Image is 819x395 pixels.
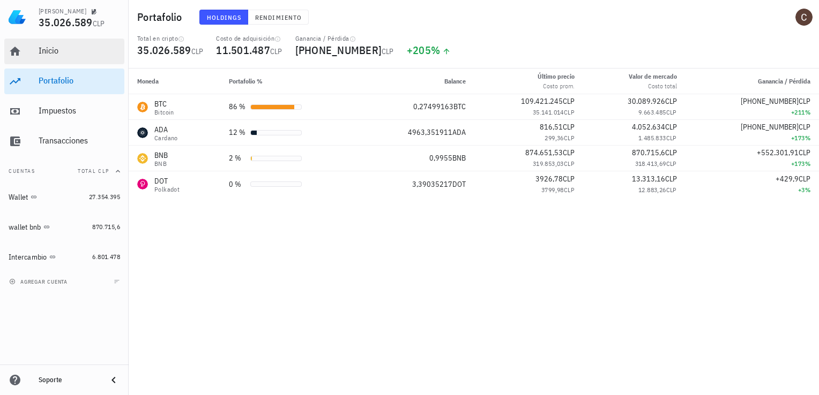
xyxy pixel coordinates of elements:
[9,193,28,202] div: Wallet
[154,124,178,135] div: ADA
[154,186,180,193] div: Polkadot
[635,159,666,168] span: 318.413,69
[799,148,810,157] span: CLP
[11,278,68,285] span: agregar cuenta
[525,148,563,157] span: 874.651,53
[229,77,263,85] span: Portafolio %
[799,174,810,184] span: CLP
[805,159,810,168] span: %
[154,150,168,161] div: BNB
[4,98,124,124] a: Impuestos
[564,134,575,142] span: CLP
[453,102,466,111] span: BTC
[758,77,810,85] span: Ganancia / Pérdida
[686,69,819,94] th: Ganancia / Pérdida: Sin ordenar. Pulse para ordenar de forma ascendente.
[359,69,474,94] th: Balance: Sin ordenar. Pulse para ordenar de forma ascendente.
[452,153,466,163] span: BNB
[564,159,575,168] span: CLP
[137,153,148,164] div: BNB-icon
[665,174,677,184] span: CLP
[805,108,810,116] span: %
[39,45,120,56] div: Inicio
[154,135,178,141] div: Cardano
[92,223,120,231] span: 870.715,6
[632,148,665,157] span: 870.715,6
[545,134,563,142] span: 299,36
[229,101,246,112] div: 86 %
[4,244,124,270] a: Intercambio 6.801.478
[154,161,168,167] div: BNB
[741,122,799,132] span: [PHONE_NUMBER]
[4,128,124,154] a: Transacciones
[799,96,810,106] span: CLP
[799,122,810,132] span: CLP
[154,176,180,186] div: DOT
[255,13,302,21] span: Rendimiento
[92,253,120,261] span: 6.801.478
[137,9,187,26] h1: Portafolio
[4,39,124,64] a: Inicio
[39,376,99,384] div: Soporte
[632,122,665,132] span: 4.052.634
[638,134,666,142] span: 1.485.833
[638,186,666,194] span: 12.883,26
[39,15,93,29] span: 35.026.589
[805,134,810,142] span: %
[665,96,677,106] span: CLP
[4,214,124,240] a: wallet bnb 870.715,6
[270,47,282,56] span: CLP
[154,98,174,109] div: BTC
[413,102,453,111] span: 0,27499163
[137,34,203,43] div: Total en cripto
[39,7,86,16] div: [PERSON_NAME]
[248,10,309,25] button: Rendimiento
[229,179,246,190] div: 0 %
[39,105,120,116] div: Impuestos
[295,43,382,57] span: [PHONE_NUMBER]
[538,81,575,91] div: Costo prom.
[220,69,359,94] th: Portafolio %: Sin ordenar. Pulse para ordenar de forma ascendente.
[129,69,220,94] th: Moneda
[666,186,677,194] span: CLP
[9,253,47,262] div: Intercambio
[629,72,677,81] div: Valor de mercado
[444,77,466,85] span: Balance
[137,43,191,57] span: 35.026.589
[665,122,677,132] span: CLP
[137,77,159,85] span: Moneda
[452,127,466,137] span: ADA
[191,47,204,56] span: CLP
[694,158,810,169] div: +173
[39,135,120,146] div: Transacciones
[665,148,677,157] span: CLP
[563,96,575,106] span: CLP
[4,158,124,184] button: CuentasTotal CLP
[407,45,451,56] div: +205
[629,81,677,91] div: Costo total
[533,159,564,168] span: 319.853,03
[199,10,249,25] button: Holdings
[154,109,174,116] div: Bitcoin
[93,19,105,28] span: CLP
[408,127,452,137] span: 4963,351911
[452,179,466,189] span: DOT
[563,148,575,157] span: CLP
[538,72,575,81] div: Último precio
[431,43,440,57] span: %
[137,179,148,189] div: DOT-icon
[563,174,575,184] span: CLP
[4,184,124,210] a: Wallet 27.354.395
[412,179,452,189] span: 3,39035217
[564,186,575,194] span: CLP
[295,34,394,43] div: Ganancia / Pérdida
[89,193,120,201] span: 27.354.395
[694,185,810,195] div: +3
[216,34,282,43] div: Costo de adquisición
[757,148,799,157] span: +552.301,91
[540,122,563,132] span: 816,51
[229,127,246,138] div: 12 %
[694,107,810,118] div: +211
[39,75,120,86] div: Portafolio
[6,276,72,287] button: agregar cuenta
[216,43,270,57] span: 11.501.487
